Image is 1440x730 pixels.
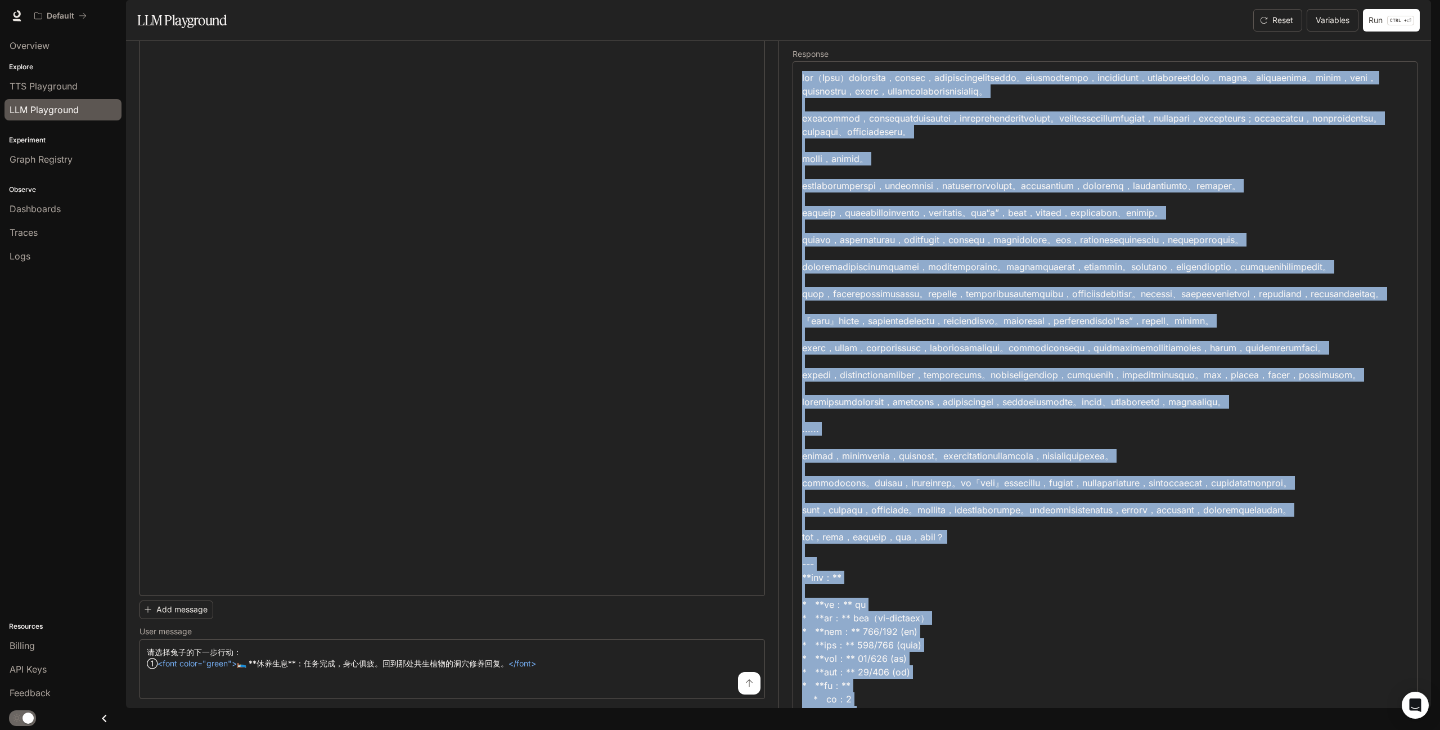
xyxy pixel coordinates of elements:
p: ⏎ [1387,16,1414,25]
p: CTRL + [1390,17,1407,24]
button: Add message [139,601,213,619]
p: Default [47,11,74,21]
div: Open Intercom Messenger [1402,692,1429,719]
button: Reset [1253,9,1302,32]
button: RunCTRL +⏎ [1363,9,1420,32]
h5: Response [793,50,1417,58]
button: Variables [1307,9,1358,32]
h1: LLM Playground [137,9,227,32]
button: All workspaces [29,5,92,27]
p: User message [139,628,192,635]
